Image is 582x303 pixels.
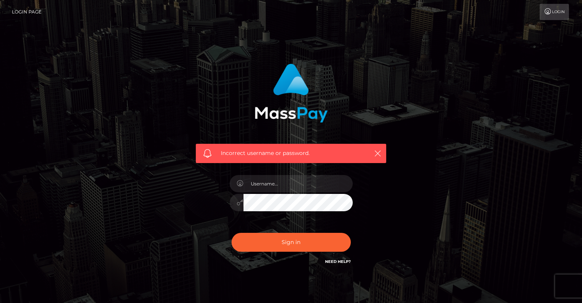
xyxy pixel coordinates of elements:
[243,175,353,192] input: Username...
[255,64,328,123] img: MassPay Login
[221,149,361,157] span: Incorrect username or password.
[325,259,351,264] a: Need Help?
[12,4,42,20] a: Login Page
[232,233,351,252] button: Sign in
[540,4,569,20] a: Login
